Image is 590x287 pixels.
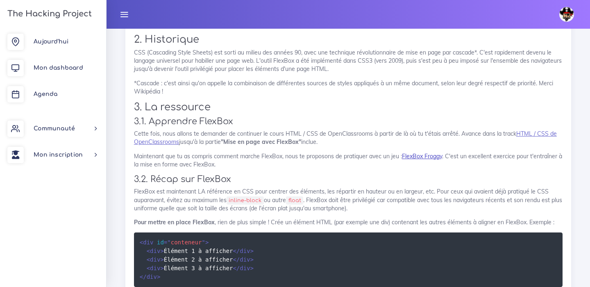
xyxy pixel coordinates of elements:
[140,238,254,281] code: Élément 1 à afficher Élément 2 à afficher Élément 3 à afficher
[250,265,254,271] span: >
[134,130,557,146] a: HTML / CSS de OpenClassrooms
[134,187,563,212] p: FlexBox est maintenant LA référence en CSS pour centrer des éléments, les répartir en hauteur ou ...
[250,248,254,254] span: >
[250,256,254,263] span: >
[167,239,170,246] span: "
[233,256,250,263] span: div
[402,153,442,160] a: FlexBox Froggy
[134,48,563,73] p: CSS (Cascading Style Sheets) est sorti au milieu des années 90, avec une technique révolutionnair...
[134,116,563,127] h3: 3.1. Apprendre FlexBox
[233,256,240,263] span: </
[34,152,83,158] span: Mon inscription
[221,138,301,146] strong: "Mise en page avec FlexBox"
[147,265,161,271] span: div
[34,125,75,132] span: Communauté
[559,7,574,22] img: avatar
[233,248,250,254] span: div
[160,265,163,271] span: >
[286,196,303,205] code: float
[147,265,150,271] span: <
[34,91,57,97] span: Agenda
[227,196,264,205] code: inline-block
[160,248,163,254] span: >
[134,101,563,113] h2: 3. La ressource
[134,79,563,96] p: *Cascade : c'est ainsi qu'on appelle la combinaison de différentes sources de styles appliqués à ...
[147,256,161,263] span: div
[202,239,205,246] span: "
[233,265,250,271] span: div
[134,152,563,169] p: Maintenant que tu as compris comment marche FlexBox, nous te proposons de pratiquer avec un jeu :...
[233,248,240,254] span: </
[164,239,167,246] span: =
[134,218,563,226] p: , rien de plus simple ! Crée un élément HTML (par exemple une div) contenant les autres éléments ...
[233,265,240,271] span: </
[160,256,163,263] span: >
[34,65,83,71] span: Mon dashboard
[205,239,209,246] span: >
[140,239,154,246] span: div
[134,130,563,146] p: Cette fois, nous allons te demander de continuer le cours HTML / CSS de OpenClassrooms à partir d...
[5,9,92,18] h3: The Hacking Project
[34,39,68,45] span: Aujourd'hui
[134,34,563,46] h2: 2. Historique
[157,273,160,280] span: >
[164,239,205,246] span: conteneur
[140,239,143,246] span: <
[140,273,157,280] span: div
[147,256,150,263] span: <
[134,174,563,184] h3: 3.2. Récap sur FlexBox
[140,273,147,280] span: </
[147,248,150,254] span: <
[134,219,215,226] strong: Pour mettre en place FlexBox
[147,248,161,254] span: div
[157,239,164,246] span: id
